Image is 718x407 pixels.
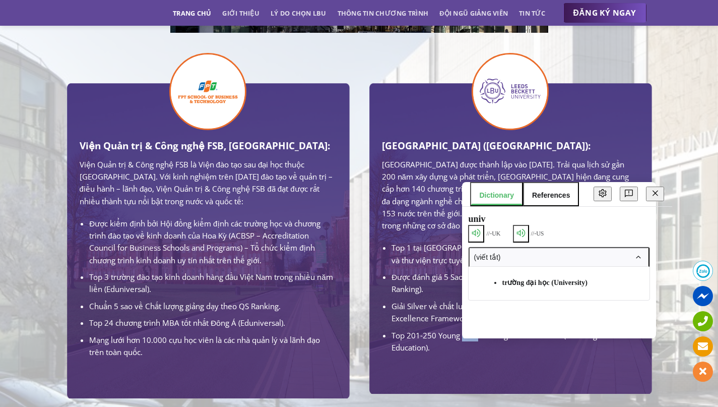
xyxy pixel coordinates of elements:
p: [GEOGRAPHIC_DATA] được thành lập vào [DATE]. Trải qua lịch sử gần 200 năm xây dựng và phát triển,... [382,158,639,232]
a: Lý do chọn LBU [271,4,327,22]
li: Được kiểm định bởi Hội đồng kiểm định các trường học và chương trình đào tạo về kinh doanh của Ho... [89,217,336,266]
li: Giải Silver về chất lượng giảng dạy theo tiêu chuẩn của Teaching Excellence Framework (TEF). [391,300,638,325]
a: Giới thiệu [222,4,259,22]
a: Thông tin chương trình [338,4,429,22]
a: Tin tức [519,4,545,22]
h3: Viện Quản trị & Công nghệ FSB, [GEOGRAPHIC_DATA]: [80,138,337,153]
a: Đội ngũ giảng viên [439,4,508,22]
a: Trang chủ [173,4,211,22]
li: Top 201-250 Young Univ Ranking 2024 theo THE (Time Higher Education). [391,329,638,354]
a: ĐĂNG KÝ NGAY [563,3,646,23]
p: Viện Quản trị & Công nghệ FSB là Viện đào tạo sau đại học thuộc [GEOGRAPHIC_DATA]. Với kinh nghiệ... [80,158,337,207]
h3: [GEOGRAPHIC_DATA] ([GEOGRAPHIC_DATA]): [382,138,639,153]
li: Top 24 chương trình MBA tốt nhất Đông Á (Eduniversal). [89,317,336,329]
li: Top 1 tại [GEOGRAPHIC_DATA] về Môi trường học tập ảo, công nghệ và thư viện trực tuyến. [391,242,638,266]
li: Chuẩn 5 sao về Chất lượng giảng dạy theo QS Ranking. [89,300,336,312]
li: Top 3 trường đào tạo kinh doanh hàng đầu Việt Nam trong nhiều năm liền (Eduniversal). [89,271,336,296]
li: Được đánh giá 5 Sao cho các tiêu chí Giảng dạy, và Cơ hội việc làm (QS Ranking). [391,271,638,296]
li: Mạng lưới hơn 10.000 cựu học viên là các nhà quản lý và lãnh đạo trên toàn quốc. [89,334,336,359]
span: ĐĂNG KÝ NGAY [573,7,636,19]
